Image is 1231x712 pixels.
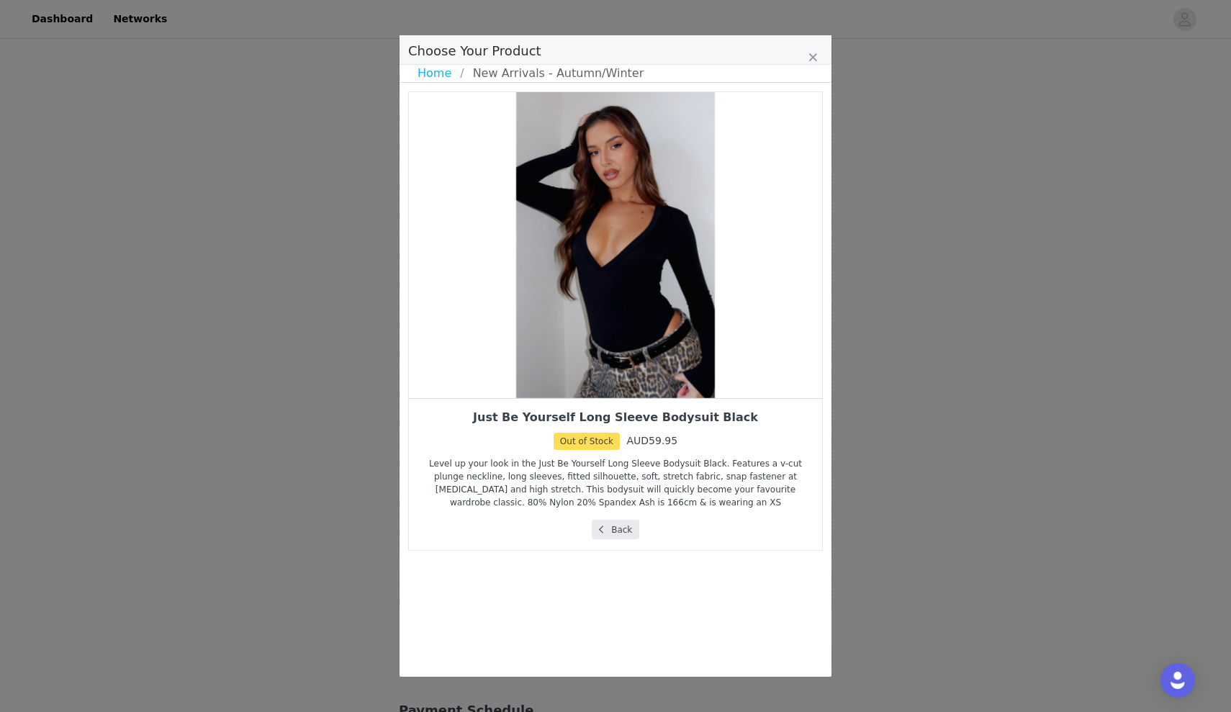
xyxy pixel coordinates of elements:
[418,65,460,82] a: Home
[420,410,811,425] div: Just Be Yourself Long Sleeve Bodysuit Black
[626,435,677,446] span: AUD59.95
[808,50,817,67] button: Close
[554,433,620,450] span: Out of Stock
[592,520,640,539] button: Back
[1160,663,1195,698] div: Open Intercom Messenger
[408,43,541,58] span: Choose Your Product
[400,35,831,676] div: Choose Your Product
[420,457,811,509] div: Level up your look in the Just Be Yourself Long Sleeve Bodysuit Black. Features a v-cut plunge ne...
